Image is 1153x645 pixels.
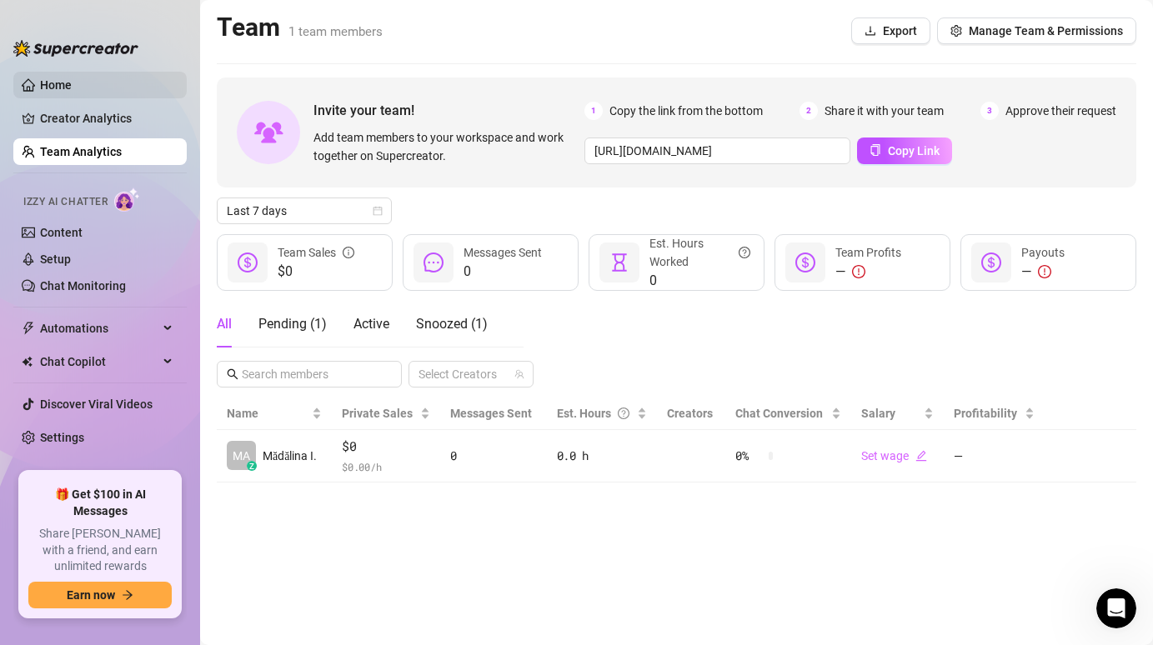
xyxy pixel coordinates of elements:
h1: [PERSON_NAME] [81,8,189,21]
span: Share it with your team [825,102,944,120]
img: logo-BBDzfeDw.svg [13,40,138,57]
span: $0 [342,437,430,457]
iframe: Intercom live chat [1096,588,1136,628]
span: Name [227,404,308,422]
span: 0 % [735,447,762,465]
span: download [865,25,876,37]
span: Chat Copilot [40,348,158,375]
span: search [227,368,238,380]
span: Earn now [67,588,115,602]
div: 0.0 h [557,447,647,465]
div: Tanya says… [13,96,320,267]
div: Pending ( 1 ) [258,314,327,334]
span: Messages Sent [464,246,542,259]
a: Chat Monitoring [40,279,126,292]
button: Send a message… [286,511,313,537]
div: z [247,461,257,471]
span: dollar-circle [981,252,1001,272]
button: Gif picker [53,517,66,531]
th: Name [217,397,332,430]
span: Team Profits [835,246,901,259]
span: Export [883,24,917,37]
button: go back [11,7,43,38]
span: copy [870,144,881,156]
span: $ 0.00 /h [342,458,430,475]
span: edit [915,450,927,462]
span: info-circle [343,243,354,262]
a: Setup [40,252,71,266]
span: [PERSON_NAME] [74,123,164,136]
span: Active [353,316,389,332]
span: 3 [980,102,999,120]
div: Team Sales [278,243,354,262]
span: dollar-circle [795,252,815,272]
span: message [424,252,444,272]
span: Mădălina I. [263,447,317,465]
div: All [217,314,232,334]
button: Emoji picker [26,517,39,531]
a: Team Analytics [40,145,122,158]
div: Hi [PERSON_NAME], [34,157,299,173]
th: Creators [657,397,725,430]
span: Copy Link [888,144,940,157]
span: Last 7 days [227,198,382,223]
span: Share [PERSON_NAME] with a friend, and earn unlimited rewards [28,526,172,575]
div: Est. Hours [557,404,634,422]
button: Start recording [106,517,119,531]
div: — [835,262,901,282]
span: question-circle [739,234,750,271]
span: Manage Team & Permissions [969,24,1123,37]
button: Manage Team & Permissions [937,17,1136,44]
span: Copy the link from the bottom [609,102,763,120]
span: question-circle [618,404,629,422]
span: arrow-right [122,589,133,601]
span: dollar-circle [238,252,258,272]
span: 2 [800,102,818,120]
div: Close [293,7,323,37]
span: Chat Conversion [735,407,823,420]
span: thunderbolt [22,322,35,335]
span: Salary [861,407,895,420]
span: Snoozed ( 1 ) [416,316,488,332]
div: Profile image for Tanya[PERSON_NAME]from 🌟 SupercreatorHi [PERSON_NAME],Good news! We’ve just lau... [13,96,320,247]
button: Export [851,17,930,44]
img: Chat Copilot [22,356,33,367]
a: Home [40,78,72,92]
span: Invite your team! [313,100,584,121]
h2: Team [217,12,383,43]
span: 0 [464,262,542,282]
span: 0 [649,271,750,291]
span: Izzy AI Chatter [23,194,108,210]
div: — [1021,262,1065,282]
span: 1 [584,102,603,120]
span: Approve their request [1005,102,1116,120]
a: Discover Viral Videos [40,397,153,411]
span: Payouts [1021,246,1065,259]
div: Profile image for Tanya [48,9,74,36]
textarea: Message… [14,482,319,511]
div: Profile image for Tanya [34,117,61,143]
a: Content [40,226,83,239]
span: Profitability [954,407,1017,420]
span: Automations [40,315,158,342]
span: setting [950,25,962,37]
button: Earn nowarrow-right [28,582,172,608]
span: calendar [373,206,383,216]
img: AI Chatter [114,187,140,212]
span: 1 team members [288,24,383,39]
span: Private Sales [342,407,413,420]
span: 🎁 Get $100 in AI Messages [28,487,172,519]
div: Good news! We’ve just launched our 🚀 [34,182,299,214]
input: Search members [242,365,378,383]
span: $0 [278,262,354,282]
p: Active 13h ago [81,21,162,37]
div: Est. Hours Worked [649,234,750,271]
span: Messages Sent [450,407,532,420]
button: Home [261,7,293,38]
a: Settings [40,431,84,444]
span: hourglass [609,252,629,272]
span: team [514,369,524,379]
a: Creator Analytics [40,105,173,132]
td: — [944,430,1045,482]
span: from 🌟 Supercreator [164,123,280,136]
